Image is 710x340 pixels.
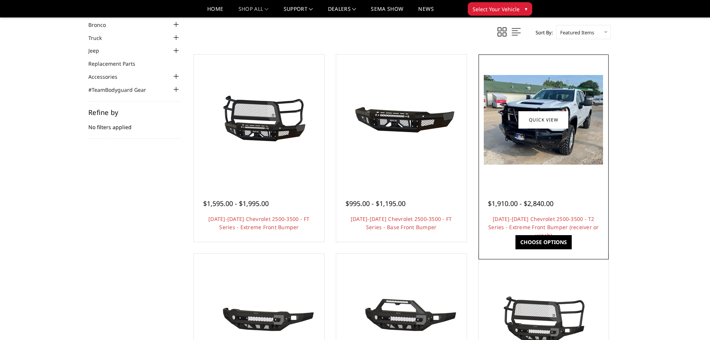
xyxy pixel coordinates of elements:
[88,73,127,81] a: Accessories
[338,56,465,183] a: 2024-2025 Chevrolet 2500-3500 - FT Series - Base Front Bumper 2024-2025 Chevrolet 2500-3500 - FT ...
[518,111,568,128] a: Quick view
[88,21,115,29] a: Bronco
[88,60,145,68] a: Replacement Parts
[468,2,532,16] button: Select Your Vehicle
[488,215,599,239] a: [DATE]-[DATE] Chevrolet 2500-3500 - T2 Series - Extreme Front Bumper (receiver or winch)
[88,47,108,54] a: Jeep
[88,109,181,139] div: No filters applied
[488,199,553,208] span: $1,910.00 - $2,840.00
[673,304,710,340] iframe: Chat Widget
[371,6,403,17] a: SEMA Show
[480,56,607,183] a: 2024-2025 Chevrolet 2500-3500 - T2 Series - Extreme Front Bumper (receiver or winch) 2024-2025 Ch...
[88,34,111,42] a: Truck
[484,75,603,165] img: 2024-2025 Chevrolet 2500-3500 - T2 Series - Extreme Front Bumper (receiver or winch)
[531,27,553,38] label: Sort By:
[88,86,155,94] a: #TeamBodyguard Gear
[351,215,452,231] a: [DATE]-[DATE] Chevrolet 2500-3500 - FT Series - Base Front Bumper
[88,109,181,116] h5: Refine by
[525,5,527,13] span: ▾
[284,6,313,17] a: Support
[203,199,269,208] span: $1,595.00 - $1,995.00
[208,215,310,231] a: [DATE]-[DATE] Chevrolet 2500-3500 - FT Series - Extreme Front Bumper
[345,199,406,208] span: $995.00 - $1,195.00
[207,6,223,17] a: Home
[328,6,356,17] a: Dealers
[239,6,269,17] a: shop all
[196,56,322,183] a: 2024-2025 Chevrolet 2500-3500 - FT Series - Extreme Front Bumper 2024-2025 Chevrolet 2500-3500 - ...
[473,5,520,13] span: Select Your Vehicle
[418,6,433,17] a: News
[515,235,572,249] a: Choose Options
